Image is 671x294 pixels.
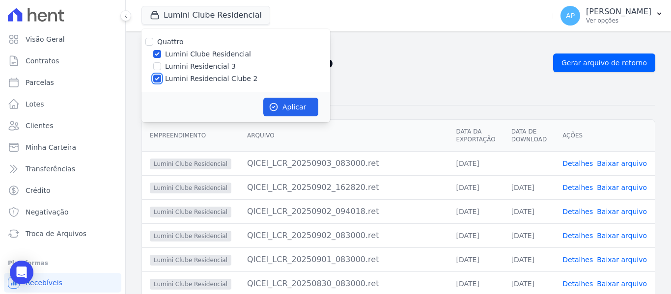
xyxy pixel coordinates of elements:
th: Data da Exportação [448,120,503,152]
td: [DATE] [448,247,503,271]
td: [DATE] [503,247,555,271]
a: Troca de Arquivos [4,224,121,243]
span: Lotes [26,99,44,109]
a: Baixar arquivo [597,160,647,167]
p: Ver opções [586,17,651,25]
div: Plataformas [8,257,117,269]
a: Detalhes [562,232,593,240]
span: Lumini Clube Residencial [150,255,231,266]
div: QICEI_LCR_20250903_083000.ret [247,158,441,169]
a: Baixar arquivo [597,232,647,240]
a: Detalhes [562,256,593,264]
span: Crédito [26,186,51,195]
td: [DATE] [448,223,503,247]
span: Gerar arquivo de retorno [561,58,647,68]
a: Detalhes [562,280,593,288]
span: Negativação [26,207,69,217]
a: Baixar arquivo [597,208,647,215]
th: Data de Download [503,120,555,152]
span: Lumini Clube Residencial [150,231,231,241]
span: Lumini Clube Residencial [150,159,231,169]
a: Recebíveis [4,273,121,293]
td: [DATE] [448,175,503,199]
div: Open Intercom Messenger [10,261,33,284]
a: Baixar arquivo [597,280,647,288]
button: AP [PERSON_NAME] Ver opções [553,2,671,29]
span: Lumini Clube Residencial [150,207,231,217]
span: Lumini Clube Residencial [150,183,231,193]
span: Lumini Clube Residencial [150,279,231,290]
span: Recebíveis [26,278,62,288]
label: Lumini Clube Residencial [165,49,251,59]
a: Contratos [4,51,121,71]
span: Clientes [26,121,53,131]
label: Lumini Residencial Clube 2 [165,74,257,84]
a: Lotes [4,94,121,114]
a: Visão Geral [4,29,121,49]
a: Clientes [4,116,121,135]
span: Visão Geral [26,34,65,44]
h2: Exportações de Retorno [141,54,545,72]
th: Empreendimento [142,120,239,152]
span: Minha Carteira [26,142,76,152]
th: Arquivo [239,120,448,152]
a: Detalhes [562,160,593,167]
a: Transferências [4,159,121,179]
div: QICEI_LCR_20250830_083000.ret [247,278,441,290]
p: [PERSON_NAME] [586,7,651,17]
a: Crédito [4,181,121,200]
span: Parcelas [26,78,54,87]
div: QICEI_LCR_20250901_083000.ret [247,254,441,266]
span: AP [566,12,575,19]
label: Lumini Residencial 3 [165,61,236,72]
span: Transferências [26,164,75,174]
a: Baixar arquivo [597,256,647,264]
div: QICEI_LCR_20250902_094018.ret [247,206,441,217]
th: Ações [555,120,655,152]
span: Troca de Arquivos [26,229,86,239]
a: Minha Carteira [4,137,121,157]
button: Aplicar [263,98,318,116]
td: [DATE] [448,151,503,175]
a: Parcelas [4,73,121,92]
td: [DATE] [503,199,555,223]
a: Gerar arquivo de retorno [553,53,655,72]
a: Detalhes [562,208,593,215]
div: QICEI_LCR_20250902_162820.ret [247,182,441,193]
a: Baixar arquivo [597,184,647,191]
td: [DATE] [503,223,555,247]
span: Contratos [26,56,59,66]
button: Lumini Clube Residencial [141,6,270,25]
nav: Breadcrumb [141,39,655,50]
div: QICEI_LCR_20250902_083000.ret [247,230,441,241]
label: Quattro [157,38,183,46]
td: [DATE] [448,199,503,223]
td: [DATE] [503,175,555,199]
a: Negativação [4,202,121,222]
a: Detalhes [562,184,593,191]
